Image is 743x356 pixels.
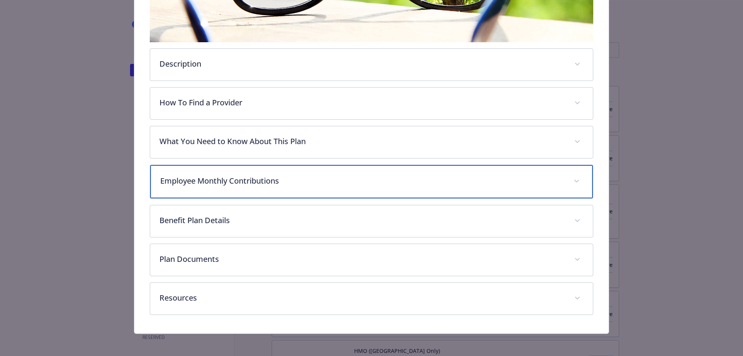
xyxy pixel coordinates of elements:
div: Plan Documents [150,244,593,276]
p: How To Find a Provider [159,97,565,108]
div: Employee Monthly Contributions [150,165,593,198]
p: What You Need to Know About This Plan [159,136,565,147]
div: Resources [150,283,593,315]
div: Description [150,49,593,81]
p: Resources [159,292,565,304]
div: What You Need to Know About This Plan [150,126,593,158]
p: Benefit Plan Details [159,215,565,226]
div: How To Find a Provider [150,88,593,119]
div: Benefit Plan Details [150,205,593,237]
p: Description [159,58,565,70]
p: Plan Documents [159,253,565,265]
p: Employee Monthly Contributions [160,175,565,187]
